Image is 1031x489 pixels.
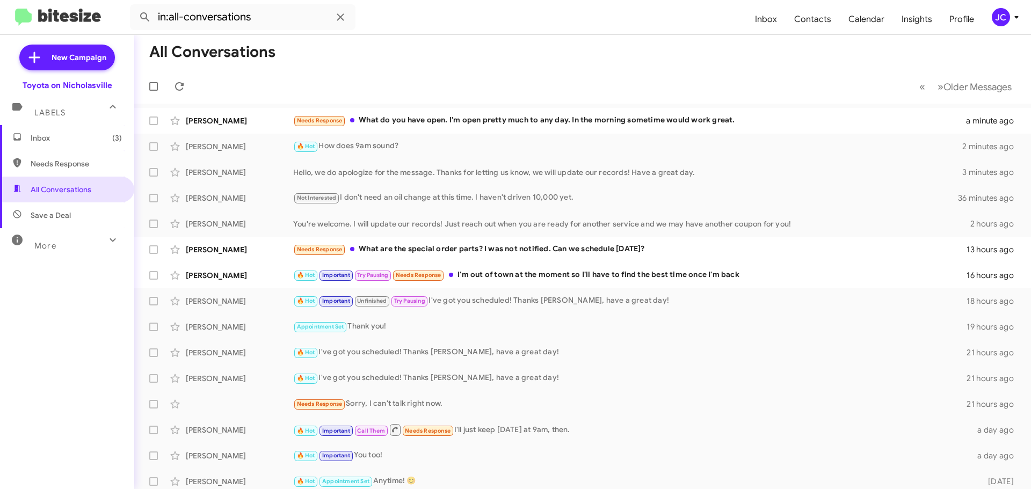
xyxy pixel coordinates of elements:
nav: Page navigation example [913,76,1018,98]
div: Toyota on Nicholasville [23,80,112,91]
span: Appointment Set [322,478,369,485]
a: Inbox [746,4,786,35]
span: « [919,80,925,93]
div: [PERSON_NAME] [186,244,293,255]
span: 🔥 Hot [297,375,315,382]
div: I don't need an oil change at this time. I haven't driven 10,000 yet. [293,192,958,204]
div: [PERSON_NAME] [186,450,293,461]
div: 19 hours ago [967,322,1022,332]
div: 36 minutes ago [958,193,1022,203]
span: Save a Deal [31,210,71,221]
span: Unfinished [357,297,387,304]
div: 2 minutes ago [962,141,1022,152]
span: Older Messages [943,81,1012,93]
button: Next [931,76,1018,98]
div: [DATE] [971,476,1022,487]
span: All Conversations [31,184,91,195]
span: 🔥 Hot [297,272,315,279]
div: a minute ago [966,115,1022,126]
div: [PERSON_NAME] [186,476,293,487]
span: 🔥 Hot [297,143,315,150]
span: 🔥 Hot [297,452,315,459]
a: New Campaign [19,45,115,70]
span: 🔥 Hot [297,427,315,434]
span: Inbox [31,133,122,143]
span: More [34,241,56,251]
div: 18 hours ago [967,296,1022,306]
div: [PERSON_NAME] [186,347,293,358]
div: JC [992,8,1010,26]
span: Try Pausing [394,297,425,304]
span: 🔥 Hot [297,297,315,304]
span: Needs Response [297,246,343,253]
a: Profile [941,4,983,35]
div: [PERSON_NAME] [186,115,293,126]
span: Appointment Set [297,323,344,330]
button: JC [983,8,1019,26]
div: I've got you scheduled! Thanks [PERSON_NAME], have a great day! [293,372,967,384]
span: Needs Response [297,117,343,124]
span: Important [322,427,350,434]
div: Hello, we do apologize for the message. Thanks for letting us know, we will update our records! H... [293,167,962,178]
span: Important [322,272,350,279]
div: Sorry, I can't talk right now. [293,398,967,410]
span: Not Interested [297,194,337,201]
span: Needs Response [297,400,343,407]
div: a day ago [971,425,1022,435]
div: You're welcome. I will update our records! Just reach out when you are ready for another service ... [293,218,970,229]
span: Important [322,297,350,304]
span: Important [322,452,350,459]
span: 🔥 Hot [297,349,315,356]
div: Anytime! 😊 [293,475,971,487]
span: New Campaign [52,52,106,63]
div: [PERSON_NAME] [186,141,293,152]
div: How does 9am sound? [293,140,962,152]
h1: All Conversations [149,43,275,61]
div: [PERSON_NAME] [186,322,293,332]
div: Thank you! [293,320,967,333]
div: 2 hours ago [970,218,1022,229]
span: 🔥 Hot [297,478,315,485]
span: » [938,80,943,93]
div: [PERSON_NAME] [186,218,293,229]
a: Contacts [786,4,840,35]
div: 3 minutes ago [962,167,1022,178]
div: 21 hours ago [967,347,1022,358]
span: (3) [112,133,122,143]
div: 16 hours ago [967,270,1022,281]
div: [PERSON_NAME] [186,167,293,178]
div: You too! [293,449,971,462]
div: What do you have open. I'm open pretty much to any day. In the morning sometime would work great. [293,114,966,127]
button: Previous [913,76,932,98]
div: 21 hours ago [967,399,1022,410]
span: Needs Response [31,158,122,169]
a: Calendar [840,4,893,35]
div: I'm out of town at the moment so I'll have to find the best time once I'm back [293,269,967,281]
div: [PERSON_NAME] [186,270,293,281]
div: I've got you scheduled! Thanks [PERSON_NAME], have a great day! [293,295,967,307]
div: [PERSON_NAME] [186,193,293,203]
span: Needs Response [396,272,441,279]
div: What are the special order parts? I was not notified. Can we schedule [DATE]? [293,243,967,256]
div: a day ago [971,450,1022,461]
input: Search [130,4,355,30]
div: [PERSON_NAME] [186,373,293,384]
span: Needs Response [405,427,451,434]
div: 21 hours ago [967,373,1022,384]
span: Try Pausing [357,272,388,279]
span: Call Them [357,427,385,434]
div: 13 hours ago [967,244,1022,255]
div: I'll just keep [DATE] at 9am, then. [293,423,971,436]
div: I've got you scheduled! Thanks [PERSON_NAME], have a great day! [293,346,967,359]
div: [PERSON_NAME] [186,296,293,306]
a: Insights [893,4,941,35]
div: [PERSON_NAME] [186,425,293,435]
span: Labels [34,108,66,118]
